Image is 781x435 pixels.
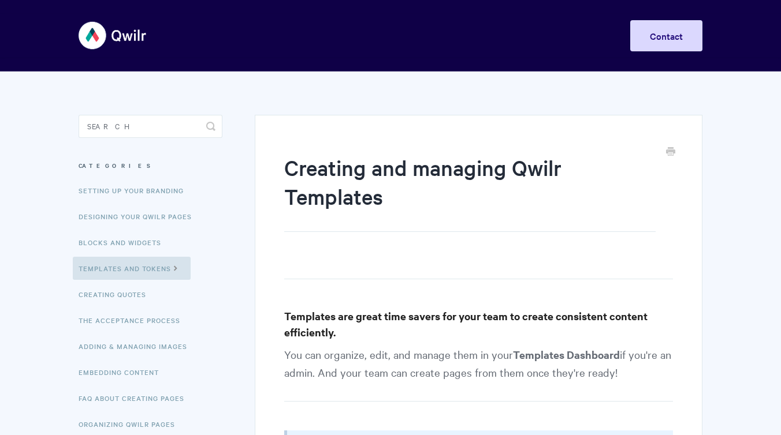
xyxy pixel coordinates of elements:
h3: Categories [79,155,222,176]
p: You can organize, edit, and manage them in your if you're an admin. And your team can create page... [284,346,673,402]
a: Blocks and Widgets [79,231,170,254]
a: Embedding Content [79,361,168,384]
a: Contact [630,20,702,51]
img: Qwilr Help Center [79,14,147,57]
h3: Templates are great time savers for your team to create consistent content efficiently. [284,308,673,340]
a: Adding & Managing Images [79,335,196,358]
input: Search [79,115,222,138]
a: The Acceptance Process [79,309,189,332]
a: Creating Quotes [79,283,155,306]
a: Setting up your Branding [79,179,192,202]
strong: Templates Dashboard [513,347,620,362]
h1: Creating and managing Qwilr Templates [284,153,656,232]
a: Designing Your Qwilr Pages [79,205,200,228]
a: Templates and Tokens [73,257,191,280]
a: Print this Article [666,146,675,159]
a: FAQ About Creating Pages [79,387,193,410]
